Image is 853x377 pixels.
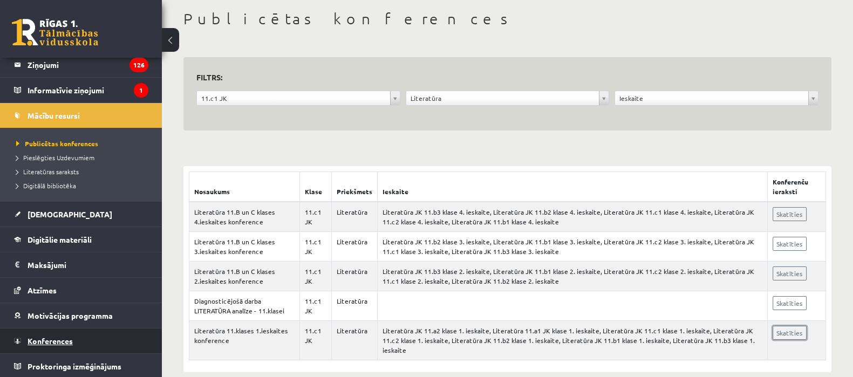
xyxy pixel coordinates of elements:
[16,139,98,148] span: Publicētas konferences
[14,252,148,277] a: Maksājumi
[773,266,807,280] a: Skatīties
[16,181,151,190] a: Digitālā bibliotēka
[615,91,818,105] a: Ieskaite
[619,91,804,105] span: Ieskaite
[16,181,76,190] span: Digitālā bibliotēka
[28,311,113,320] span: Motivācijas programma
[773,207,807,221] a: Skatīties
[16,153,151,162] a: Pieslēgties Uzdevumiem
[331,321,377,360] td: Literatūra
[773,326,807,340] a: Skatīties
[14,52,148,77] a: Ziņojumi126
[189,202,300,232] td: Literatūra 11.B un C klases 4.ieskaites konference
[28,235,92,244] span: Digitālie materiāli
[300,291,332,321] td: 11.c1 JK
[28,285,57,295] span: Atzīmes
[331,172,377,202] th: Priekšmets
[14,278,148,303] a: Atzīmes
[201,91,386,105] span: 11.c1 JK
[183,10,831,28] h1: Publicētas konferences
[300,262,332,291] td: 11.c1 JK
[14,103,148,128] a: Mācību resursi
[28,209,112,219] span: [DEMOGRAPHIC_DATA]
[773,237,807,251] a: Skatīties
[300,321,332,360] td: 11.c1 JK
[331,202,377,232] td: Literatūra
[189,291,300,321] td: Diagnosticējošā darba LITERATŪRA analīze - 11.klasei
[14,227,148,252] a: Digitālie materiāli
[300,172,332,202] th: Klase
[16,153,94,162] span: Pieslēgties Uzdevumiem
[331,232,377,262] td: Literatūra
[28,361,121,371] span: Proktoringa izmēģinājums
[377,172,767,202] th: Ieskaite
[189,262,300,291] td: Literatūra 11.B un C klases 2.ieskaites konference
[406,91,609,105] a: Literatūra
[331,262,377,291] td: Literatūra
[300,202,332,232] td: 11.c1 JK
[300,232,332,262] td: 11.c1 JK
[16,167,79,176] span: Literatūras saraksts
[16,167,151,176] a: Literatūras saraksts
[134,83,148,98] i: 1
[377,232,767,262] td: Literatūra JK 11.b2 klase 3. ieskaite, Literatūra JK 11.b1 klase 3. ieskaite, Literatūra JK 11.c2...
[377,262,767,291] td: Literatūra JK 11.b3 klase 2. ieskaite, Literatūra JK 11.b1 klase 2. ieskaite, Literatūra JK 11.c2...
[767,172,825,202] th: Konferenču ieraksti
[773,296,807,310] a: Skatīties
[28,336,73,346] span: Konferences
[14,328,148,353] a: Konferences
[377,202,767,232] td: Literatūra JK 11.b3 klase 4. ieskaite, Literatūra JK 11.b2 klase 4. ieskaite, Literatūra JK 11.c1...
[14,303,148,328] a: Motivācijas programma
[196,70,806,85] h3: Filtrs:
[189,321,300,360] td: Literatūra 11.klases 1.ieskaites konference
[28,78,148,102] legend: Informatīvie ziņojumi
[197,91,400,105] a: 11.c1 JK
[129,58,148,72] i: 126
[411,91,595,105] span: Literatūra
[377,321,767,360] td: Literatūra JK 11.a2 klase 1. ieskaite, Literatūra 11.a1 JK klase 1. ieskaite, Literatūra JK 11.c1...
[16,139,151,148] a: Publicētas konferences
[12,19,98,46] a: Rīgas 1. Tālmācības vidusskola
[14,78,148,102] a: Informatīvie ziņojumi1
[28,111,80,120] span: Mācību resursi
[14,202,148,227] a: [DEMOGRAPHIC_DATA]
[28,52,148,77] legend: Ziņojumi
[331,291,377,321] td: Literatūra
[189,232,300,262] td: Literatūra 11.B un C klases 3.ieskaites konference
[28,252,148,277] legend: Maksājumi
[189,172,300,202] th: Nosaukums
